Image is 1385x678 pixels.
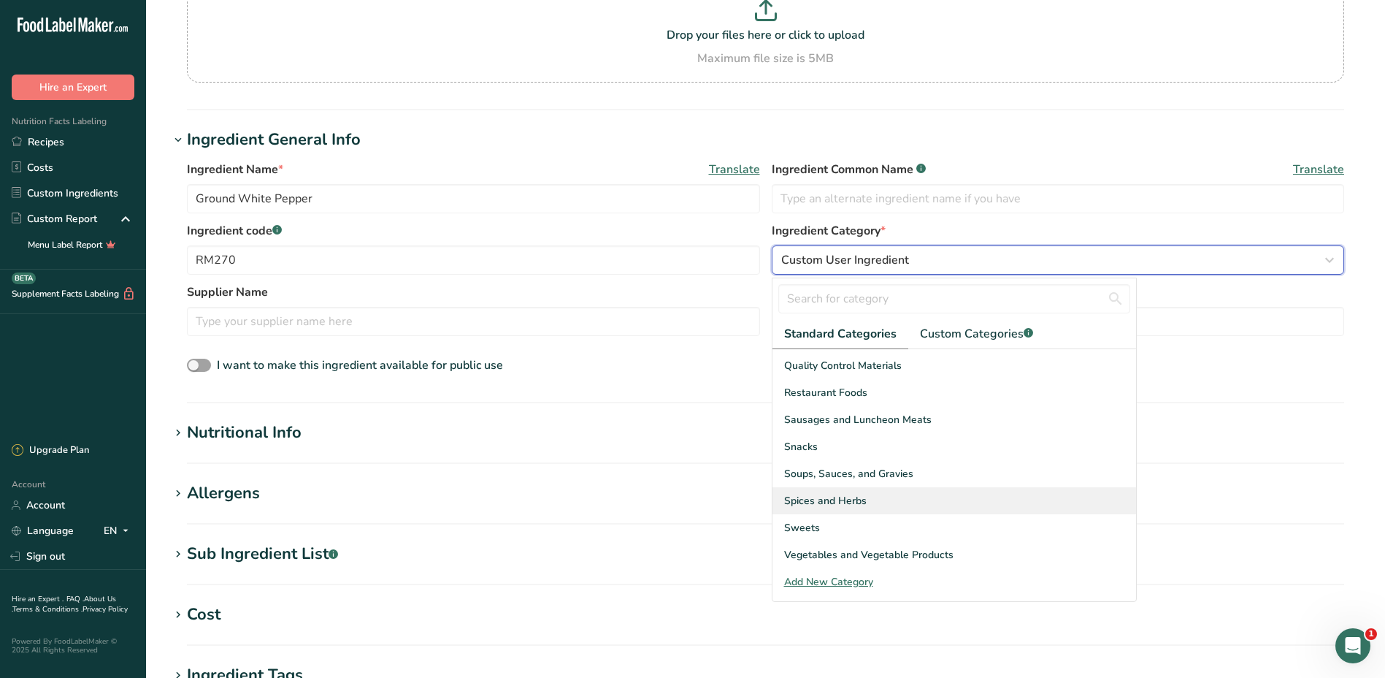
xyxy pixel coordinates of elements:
[784,466,913,481] span: Soups, Sauces, and Gravies
[12,594,64,604] a: Hire an Expert .
[12,443,89,458] div: Upgrade Plan
[104,522,134,540] div: EN
[709,161,760,178] span: Translate
[784,493,867,508] span: Spices and Herbs
[187,128,361,152] div: Ingredient General Info
[191,26,1340,44] p: Drop your files here or click to upload
[920,325,1033,343] span: Custom Categories
[191,50,1340,67] div: Maximum file size is 5MB
[187,161,283,178] span: Ingredient Name
[772,184,1345,213] input: Type an alternate ingredient name if you have
[784,412,932,427] span: Sausages and Luncheon Meats
[12,273,36,284] div: BETA
[12,75,134,100] button: Hire an Expert
[12,637,134,655] div: Powered By FoodLabelMaker © 2025 All Rights Reserved
[772,574,1136,590] div: Add New Category
[187,283,760,301] label: Supplier Name
[784,547,954,563] span: Vegetables and Vegetable Products
[784,520,820,536] span: Sweets
[784,325,897,343] span: Standard Categories
[784,358,902,373] span: Quality Control Materials
[784,385,867,400] span: Restaurant Foods
[66,594,84,604] a: FAQ .
[784,439,818,454] span: Snacks
[12,211,97,226] div: Custom Report
[217,357,503,373] span: I want to make this ingredient available for public use
[187,603,220,627] div: Cost
[12,594,116,614] a: About Us .
[772,222,1345,240] label: Ingredient Category
[778,284,1130,313] input: Search for category
[1293,161,1344,178] span: Translate
[187,542,338,566] div: Sub Ingredient List
[187,184,760,213] input: Type your ingredient name here
[1335,628,1370,663] iframe: Intercom live chat
[772,245,1345,275] button: Custom User Ingredient
[187,307,760,336] input: Type your supplier name here
[187,222,760,240] label: Ingredient code
[187,421,302,445] div: Nutritional Info
[1365,628,1377,640] span: 1
[781,251,909,269] span: Custom User Ingredient
[12,604,83,614] a: Terms & Conditions .
[12,518,74,544] a: Language
[772,161,926,178] span: Ingredient Common Name
[187,245,760,275] input: Type your ingredient code here
[83,604,128,614] a: Privacy Policy
[187,481,260,506] div: Allergens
